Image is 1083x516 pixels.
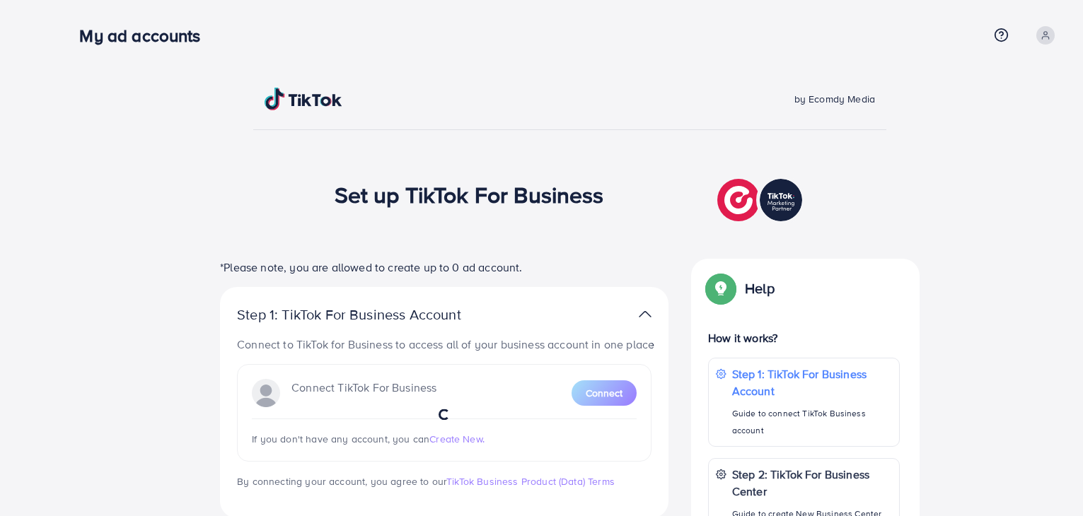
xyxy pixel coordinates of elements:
p: Help [745,280,775,297]
h3: My ad accounts [79,25,212,46]
p: Guide to connect TikTok Business account [732,405,892,439]
p: *Please note, you are allowed to create up to 0 ad account. [220,259,668,276]
img: TikTok [265,88,342,110]
p: Step 1: TikTok For Business Account [237,306,506,323]
p: How it works? [708,329,900,346]
p: Step 2: TikTok For Business Center [732,466,892,500]
img: TikTok partner [639,304,651,324]
img: Popup guide [708,276,734,301]
span: by Ecomdy Media [794,92,875,106]
p: Step 1: TikTok For Business Account [732,365,892,399]
img: TikTok partner [717,175,806,225]
h1: Set up TikTok For Business [335,181,604,208]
